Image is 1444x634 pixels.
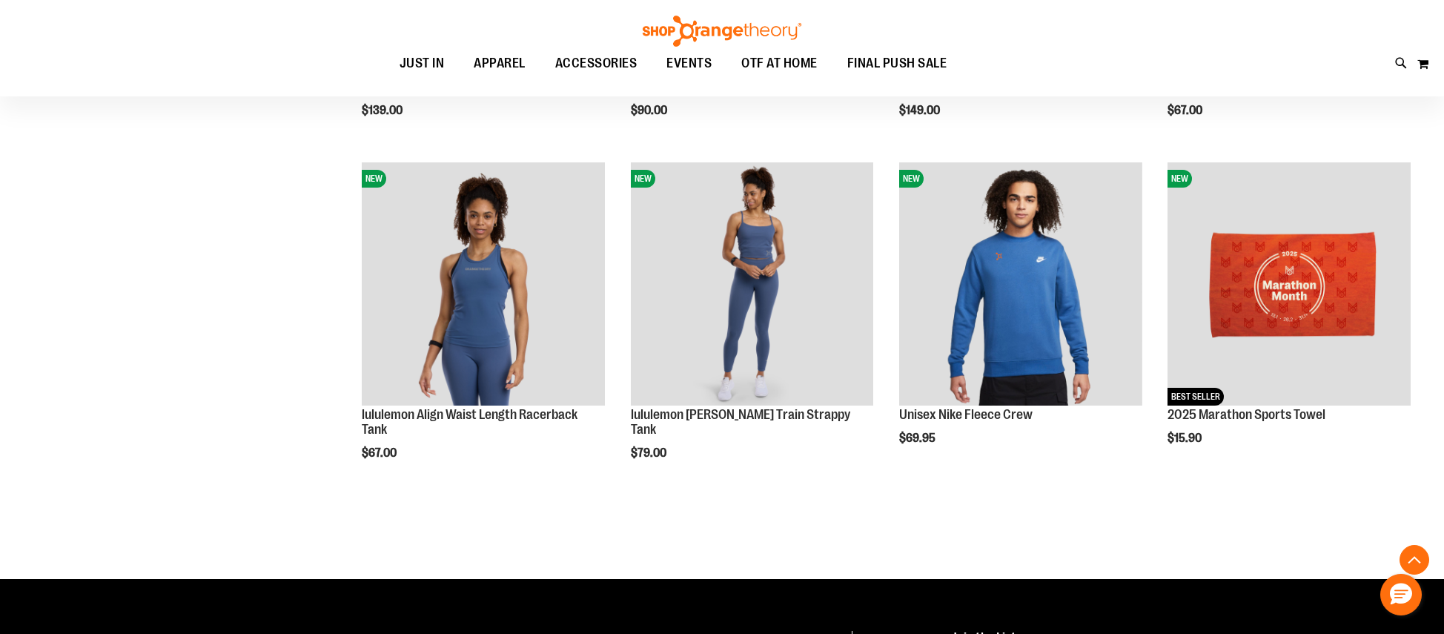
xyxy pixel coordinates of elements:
span: $149.00 [899,104,942,117]
img: lululemon Align Waist Length Racerback Tank [362,162,605,406]
a: OTF AT HOME [726,47,832,81]
span: $90.00 [631,104,669,117]
span: ACCESSORIES [555,47,637,80]
img: lululemon Wunder Train Strappy Tank [631,162,874,406]
div: product [1160,155,1418,483]
a: APPAREL [459,47,540,81]
a: 2025 Marathon Sports Towel [1168,407,1325,422]
img: Unisex Nike Fleece Crew [899,162,1142,406]
span: APPAREL [474,47,526,80]
span: $79.00 [631,446,669,460]
span: NEW [1168,170,1192,188]
a: EVENTS [652,47,726,81]
span: $15.90 [1168,432,1204,445]
span: NEW [362,170,386,188]
span: OTF AT HOME [741,47,818,80]
span: FINAL PUSH SALE [847,47,947,80]
a: Unisex Nike Fleece CrewNEW [899,162,1142,408]
div: product [354,155,612,497]
span: JUST IN [400,47,445,80]
span: $67.00 [1168,104,1205,117]
button: Hello, have a question? Let’s chat. [1380,574,1422,615]
button: Back To Top [1400,545,1429,575]
span: $69.95 [899,432,938,445]
a: lululemon [PERSON_NAME] Train Strappy Tank [631,407,850,437]
span: NEW [631,170,655,188]
a: lululemon Wunder Train Strappy TankNEW [631,162,874,408]
span: $67.00 [362,446,399,460]
a: lululemon Align Waist Length Racerback Tank [362,407,577,437]
span: $139.00 [362,104,405,117]
div: product [623,155,881,497]
a: 2025 Marathon Sports TowelNEWBEST SELLER [1168,162,1411,408]
a: Unisex Nike Fleece Crew [899,407,1033,422]
span: NEW [899,170,924,188]
a: lululemon Align Waist Length Racerback TankNEW [362,162,605,408]
img: Shop Orangetheory [640,16,804,47]
span: EVENTS [666,47,712,80]
span: BEST SELLER [1168,388,1224,406]
img: 2025 Marathon Sports Towel [1168,162,1411,406]
a: ACCESSORIES [540,47,652,81]
a: JUST IN [385,47,460,80]
div: product [892,155,1150,483]
a: FINAL PUSH SALE [832,47,962,81]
